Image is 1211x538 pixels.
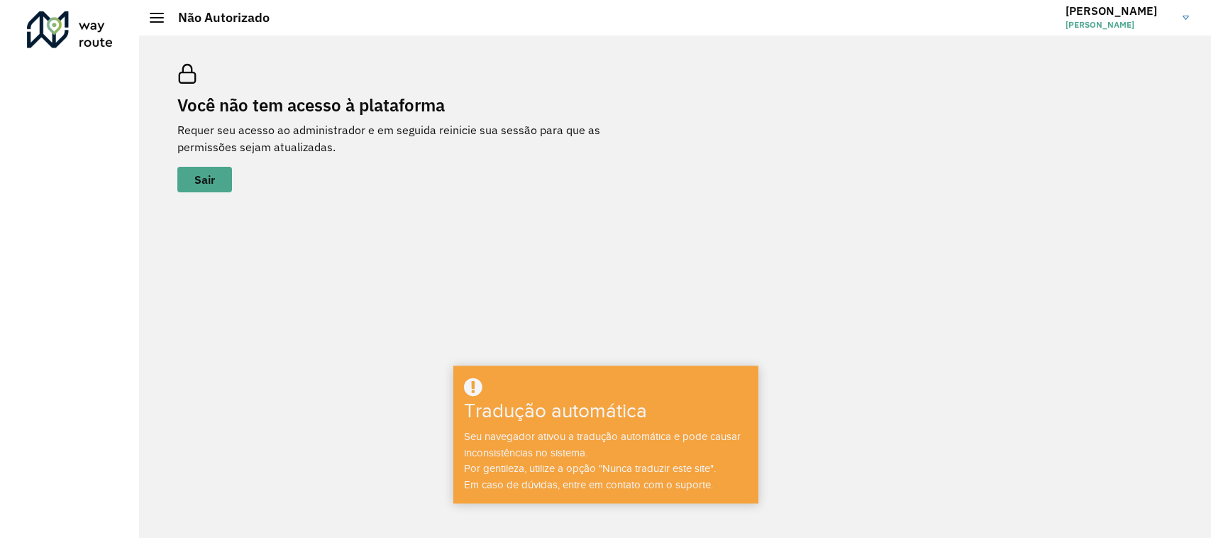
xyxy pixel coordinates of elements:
font: Sair [194,172,215,187]
font: Por gentileza, utilize a opção "Nunca traduzir este site". [464,463,716,474]
font: Não Autorizado [178,9,270,26]
font: Em caso de dúvidas, entre em contato com o suporte. [464,479,713,490]
font: [PERSON_NAME] [1066,4,1157,18]
font: Tradução automática [464,400,647,422]
font: Você não tem acesso à plataforma [177,94,445,116]
font: [PERSON_NAME] [1066,19,1134,30]
font: Seu navegador ativou a tradução automática e pode causar inconsistências no sistema. [464,431,741,459]
font: Requer seu acesso ao administrador e em seguida reinicie sua sessão para que as permissões sejam ... [177,123,600,154]
button: botão [177,167,232,192]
